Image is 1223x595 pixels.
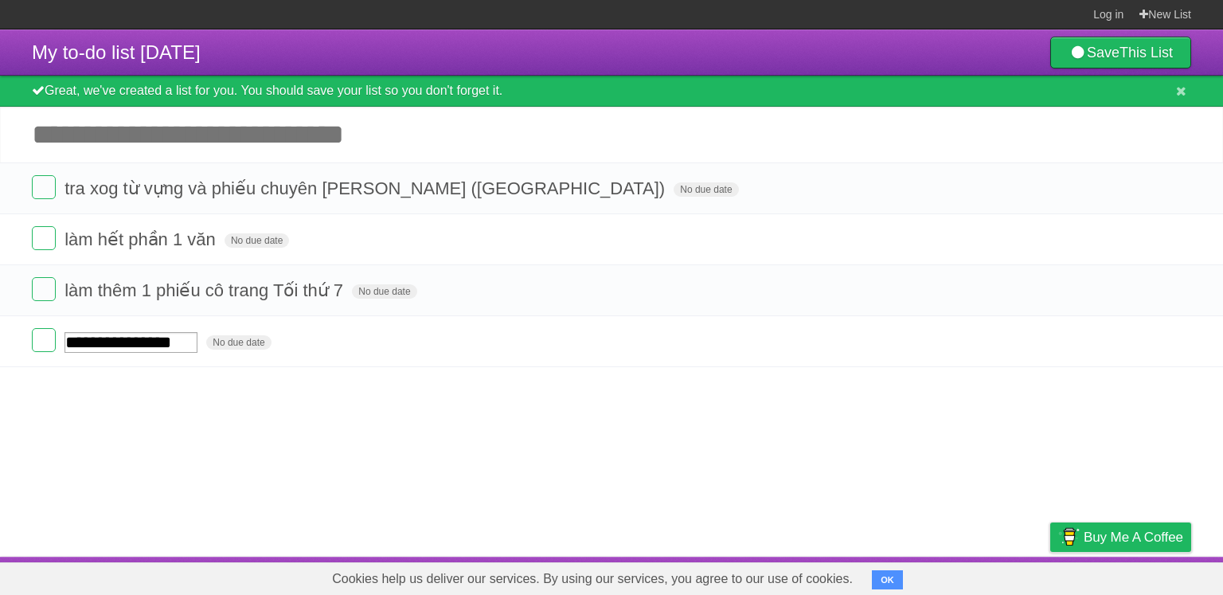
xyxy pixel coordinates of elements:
label: Done [32,277,56,301]
button: OK [872,570,903,589]
label: Done [32,226,56,250]
a: Buy me a coffee [1050,523,1191,552]
span: làm thêm 1 phiếu cô trang Tối thứ 7 [64,280,347,300]
span: My to-do list [DATE] [32,41,201,63]
img: Buy me a coffee [1058,523,1080,550]
label: Done [32,328,56,352]
span: làm hết phần 1 văn [64,229,220,249]
a: Privacy [1030,561,1071,591]
label: Done [32,175,56,199]
a: About [838,561,872,591]
span: No due date [225,233,289,248]
a: Suggest a feature [1091,561,1191,591]
b: This List [1119,45,1173,61]
span: Cookies help us deliver our services. By using our services, you agree to our use of cookies. [316,563,869,595]
a: Terms [975,561,1010,591]
span: Buy me a coffee [1084,523,1183,551]
a: SaveThis List [1050,37,1191,69]
span: No due date [352,284,416,299]
a: Developers [891,561,955,591]
span: No due date [674,182,738,197]
span: No due date [206,335,271,350]
span: tra xog từ vựng và phiếu chuyên [PERSON_NAME] ([GEOGRAPHIC_DATA]) [64,178,669,198]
